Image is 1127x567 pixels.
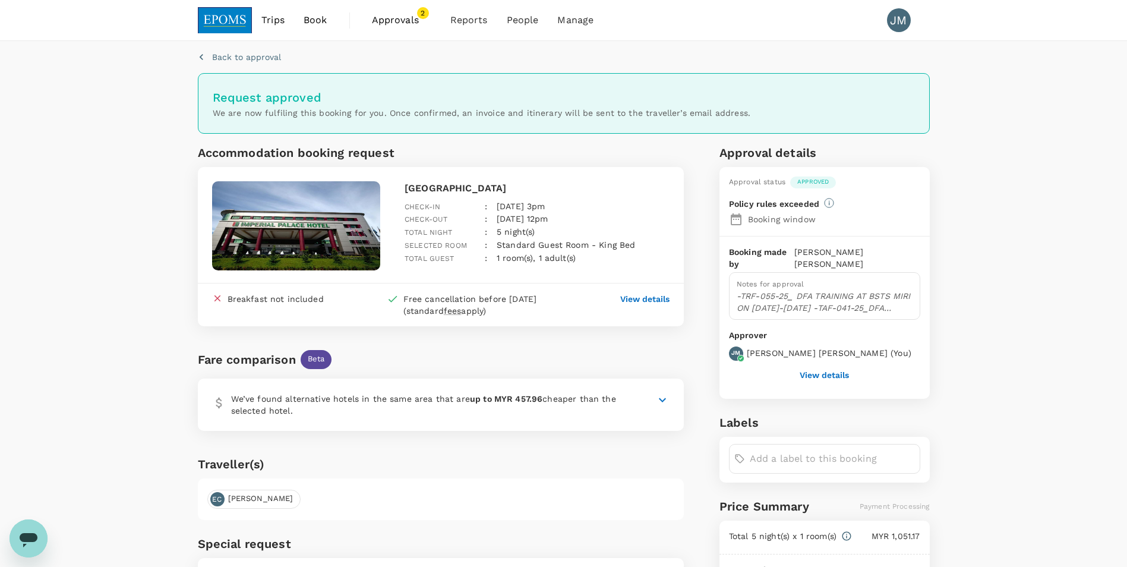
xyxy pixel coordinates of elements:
[497,252,576,264] p: 1 room(s), 1 adult(s)
[729,530,836,542] p: Total 5 night(s) x 1 room(s)
[301,354,332,365] span: Beta
[212,51,281,63] p: Back to approval
[790,178,836,186] span: Approved
[800,370,849,380] button: View details
[719,497,809,516] h6: Price Summary
[405,241,467,250] span: Selected room
[852,530,920,542] p: MYR 1,051.17
[444,306,462,316] span: fees
[213,107,915,119] p: We are now fulfiling this booking for you. Once confirmed, an invoice and itinerary will be sent ...
[475,191,487,213] div: :
[497,239,636,251] p: Standard Guest Room - King Bed
[737,280,804,288] span: Notes for approval
[860,502,930,511] span: Payment Processing
[729,177,785,188] div: Approval status
[213,88,915,107] h6: Request approved
[212,181,381,270] img: hotel
[450,13,488,27] span: Reports
[231,393,627,417] p: We’ve found alternative hotels in the same area that are cheaper than the selected hotel.
[372,13,431,27] span: Approvals
[475,242,487,265] div: :
[729,246,794,270] p: Booking made by
[405,203,440,211] span: Check-in
[719,143,930,162] h6: Approval details
[475,229,487,252] div: :
[405,228,453,237] span: Total night
[794,246,920,270] p: [PERSON_NAME] [PERSON_NAME]
[750,449,915,468] input: Add a label to this booking
[497,213,548,225] p: [DATE] 12pm
[497,226,535,238] p: 5 night(s)
[470,394,542,404] b: up to MYR 457.96
[221,493,301,505] span: [PERSON_NAME]
[403,293,572,317] div: Free cancellation before [DATE] (standard apply)
[731,349,740,357] p: JM
[198,455,684,474] h6: Traveller(s)
[737,290,913,314] p: -TRF-055-25_ DFA TRAINING AT BSTS MIRI ON [DATE]-[DATE] -TAF-041-25_DFA Training at BSTS_ [PERSON...
[748,213,920,225] p: Booking window
[729,329,920,342] p: Approver
[210,492,225,506] div: EC
[198,534,684,553] h6: Special request
[198,51,281,63] button: Back to approval
[507,13,539,27] span: People
[198,7,252,33] img: EPOMS SDN BHD
[10,519,48,557] iframe: Button to launch messaging window
[747,347,911,359] p: [PERSON_NAME] [PERSON_NAME] ( You )
[417,7,429,19] span: 2
[620,293,670,305] button: View details
[228,293,324,305] div: Breakfast not included
[557,13,594,27] span: Manage
[198,350,296,369] div: Fare comparison
[719,413,930,432] h6: Labels
[729,198,819,210] p: Policy rules exceeded
[405,181,670,196] p: [GEOGRAPHIC_DATA]
[887,8,911,32] div: JM
[261,13,285,27] span: Trips
[405,215,447,223] span: Check-out
[198,143,438,162] h6: Accommodation booking request
[304,13,327,27] span: Book
[497,200,545,212] p: [DATE] 3pm
[475,203,487,226] div: :
[405,254,454,263] span: Total guest
[475,216,487,239] div: :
